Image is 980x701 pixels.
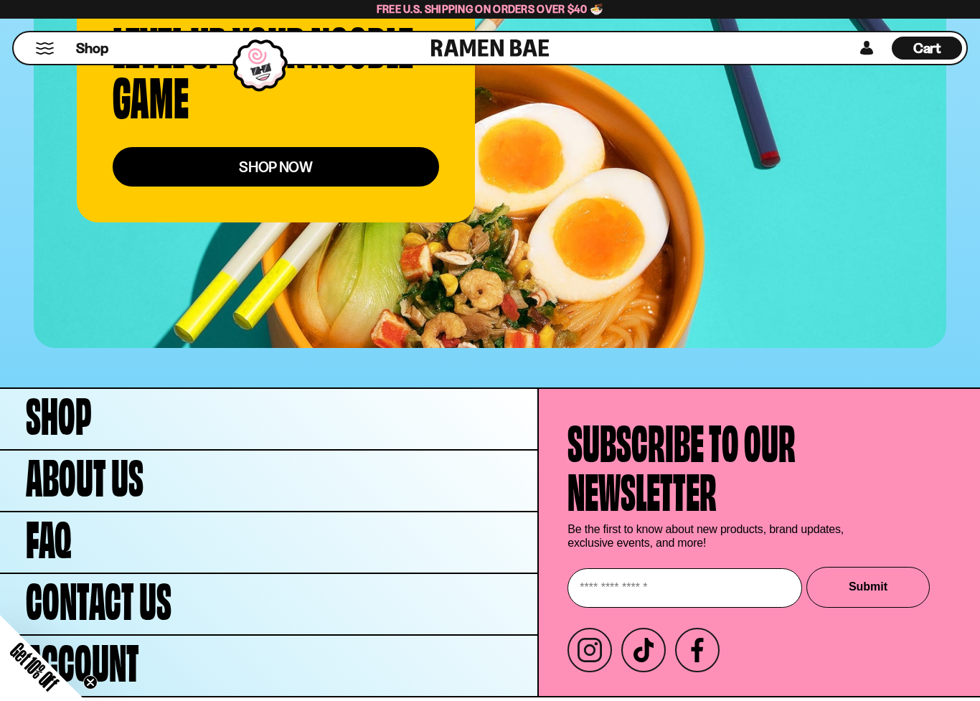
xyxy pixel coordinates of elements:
[113,147,439,187] a: shop now
[913,39,941,57] span: Cart
[76,37,108,60] a: Shop
[377,2,604,16] span: Free U.S. Shipping on Orders over $40 🍜
[35,42,55,55] button: Mobile Menu Trigger
[113,18,423,118] p: LEVEL UP YOUR NOODLE GAME
[26,511,72,560] span: FAQ
[567,568,802,608] input: Enter your email
[892,32,962,64] a: Cart
[83,675,98,690] button: Close teaser
[567,522,854,550] p: Be the first to know about new products, brand updates, exclusive events, and more!
[26,573,171,621] span: Contact Us
[567,415,796,512] h4: Subscribe to our newsletter
[806,567,930,608] button: Submit
[26,387,92,436] span: Shop
[26,449,143,498] span: About Us
[6,639,62,695] span: Get 10% Off
[76,39,108,58] span: Shop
